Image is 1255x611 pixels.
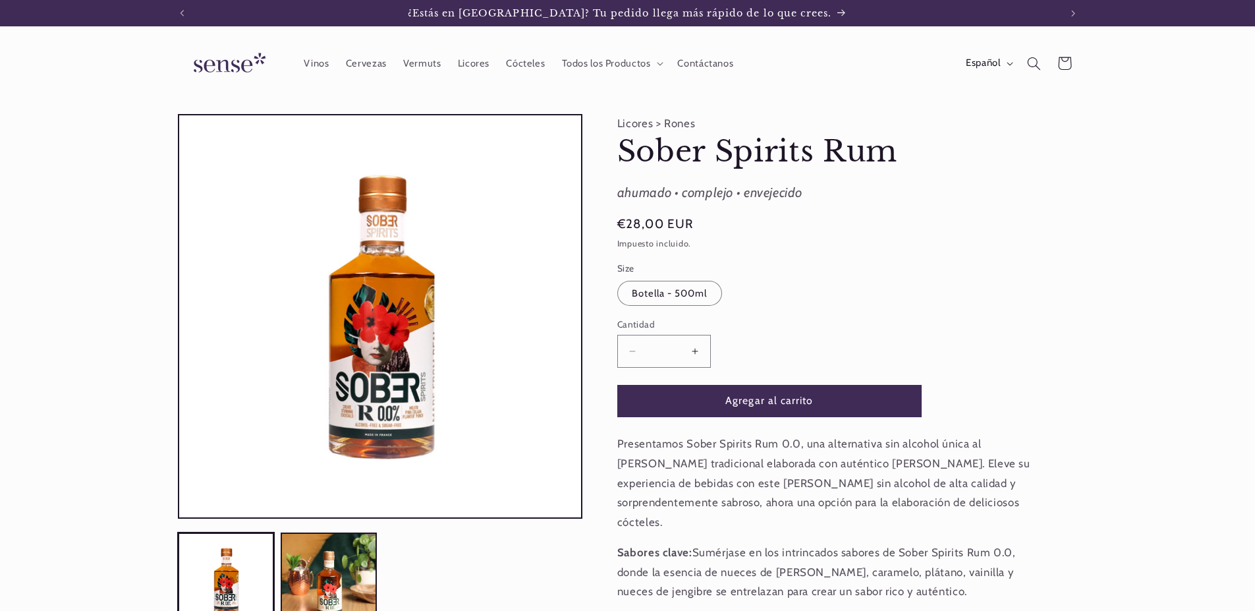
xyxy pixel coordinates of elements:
span: Vermuts [403,57,441,70]
button: Español [957,50,1018,76]
a: Sense [173,40,282,88]
img: Sense [178,45,277,82]
span: Contáctanos [677,57,733,70]
a: Cervezas [337,49,395,78]
label: Cantidad [617,318,922,331]
span: Español [966,56,1000,71]
a: Vermuts [395,49,449,78]
span: Todos los Productos [562,57,651,70]
a: Contáctanos [669,49,742,78]
strong: Sabores clave: [617,546,692,559]
span: €28,00 EUR [617,215,694,233]
div: Impuesto incluido. [617,237,1032,251]
span: Cervezas [346,57,387,70]
a: Vinos [296,49,337,78]
div: ahumado • complejo • envejecido [617,181,1032,205]
h1: Sober Spirits Rum [617,133,1032,171]
a: Licores [449,49,498,78]
p: Sumérjase en los intrincados sabores de Sober Spirits Rum 0.0, donde la esencia de nueces de [PER... [617,543,1032,602]
span: Licores [458,57,489,70]
button: Agregar al carrito [617,385,922,417]
summary: Todos los Productos [553,49,669,78]
span: Cócteles [506,57,545,70]
summary: Búsqueda [1019,48,1049,78]
label: Botella - 500ml [617,281,722,306]
span: Vinos [304,57,329,70]
a: Cócteles [498,49,553,78]
span: ¿Estás en [GEOGRAPHIC_DATA]? Tu pedido llega más rápido de lo que crees. [408,7,832,19]
legend: Size [617,262,636,275]
p: Presentamos Sober Spirits Rum 0.0, una alternativa sin alcohol única al [PERSON_NAME] tradicional... [617,434,1032,532]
